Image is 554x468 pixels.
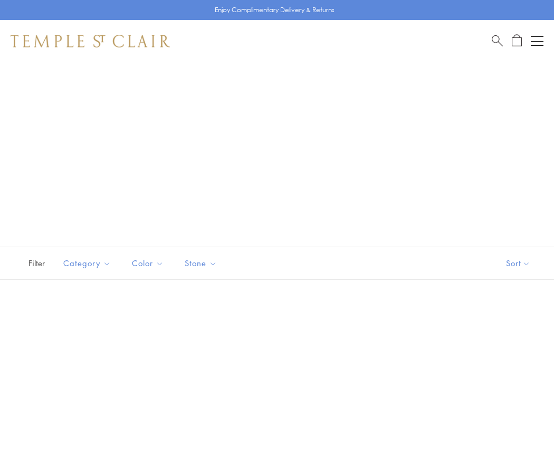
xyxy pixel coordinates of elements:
[124,251,171,275] button: Color
[512,34,522,47] a: Open Shopping Bag
[482,247,554,279] button: Show sort by
[531,35,543,47] button: Open navigation
[492,34,503,47] a: Search
[11,35,170,47] img: Temple St. Clair
[58,257,119,270] span: Category
[177,251,225,275] button: Stone
[127,257,171,270] span: Color
[55,251,119,275] button: Category
[179,257,225,270] span: Stone
[215,5,335,15] p: Enjoy Complimentary Delivery & Returns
